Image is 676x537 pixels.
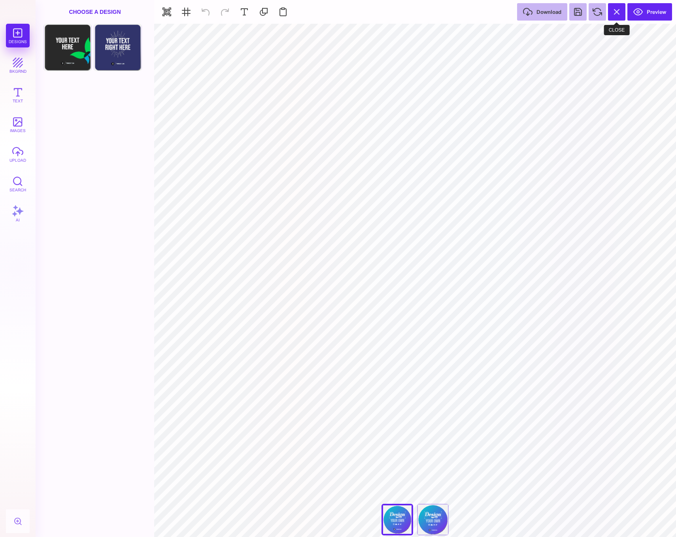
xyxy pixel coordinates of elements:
[6,113,30,136] button: images
[6,172,30,196] button: Search
[517,3,567,21] button: Download
[6,53,30,77] button: bkgrnd
[6,83,30,107] button: Text
[6,202,30,225] button: AI
[627,3,672,21] button: Preview
[6,142,30,166] button: upload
